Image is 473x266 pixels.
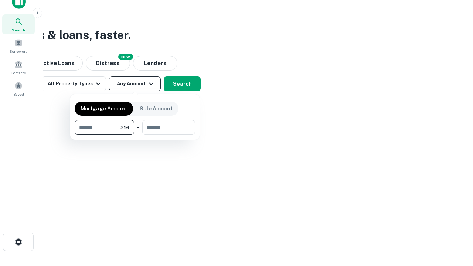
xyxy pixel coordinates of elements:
p: Sale Amount [140,105,173,113]
span: $1M [120,124,129,131]
div: - [137,120,139,135]
p: Mortgage Amount [81,105,127,113]
iframe: Chat Widget [436,207,473,242]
